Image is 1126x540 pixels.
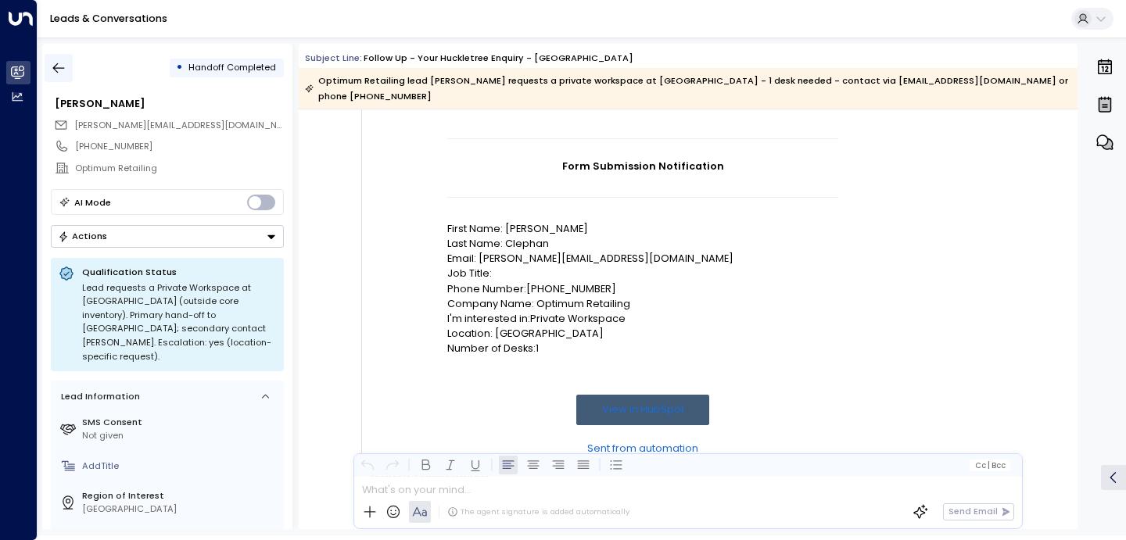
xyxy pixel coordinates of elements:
span: Subject Line: [305,52,362,64]
button: Redo [383,456,402,474]
div: Follow up - Your Huckletree Enquiry - [GEOGRAPHIC_DATA] [364,52,633,65]
div: Optimum Retailing lead [PERSON_NAME] requests a private workspace at [GEOGRAPHIC_DATA] - 1 desk n... [305,73,1070,104]
span: [PERSON_NAME][EMAIL_ADDRESS][DOMAIN_NAME] [74,119,299,131]
p: Location: [GEOGRAPHIC_DATA] [447,326,838,341]
p: Job Title: [447,266,838,281]
div: Not given [82,429,278,442]
button: Actions [51,225,284,248]
div: The agent signature is added automatically [447,506,629,517]
a: Sent from automation [587,441,698,456]
button: Undo [358,456,377,474]
div: Button group with a nested menu [51,225,284,248]
p: Email: [PERSON_NAME][EMAIL_ADDRESS][DOMAIN_NAME] [447,251,838,266]
p: Last Name: Clephan [447,236,838,251]
div: [PERSON_NAME] [55,96,283,111]
a: Leads & Conversations [50,12,167,25]
span: Cc Bcc [975,461,1006,470]
div: Lead requests a Private Workspace at [GEOGRAPHIC_DATA] (outside core inventory). Primary hand-off... [82,281,276,364]
p: Phone Number:[PHONE_NUMBER] [447,281,838,296]
span: | [988,461,990,470]
div: Optimum Retailing [75,162,283,175]
a: View in HubSpot [576,395,709,425]
div: AddTitle [82,460,278,473]
button: Cc|Bcc [970,460,1010,471]
div: Actions [58,231,107,241]
label: SMS Consent [82,416,278,429]
span: Handoff Completed [188,61,276,73]
label: Region of Interest [82,489,278,502]
div: [GEOGRAPHIC_DATA] [82,502,278,516]
p: I'm interested in:Private Workspace [447,311,838,326]
div: AI Mode [74,195,111,210]
p: Company Name: Optimum Retailing [447,296,838,311]
div: • [176,56,183,79]
p: Number of Desks:1 [447,341,838,356]
h1: Form Submission Notification [447,159,838,173]
p: Qualification Status [82,266,276,278]
span: josh_c@optimumretailing.com [74,119,284,132]
p: First Name: [PERSON_NAME] [447,221,838,236]
div: Lead Information [56,390,140,403]
div: [PHONE_NUMBER] [75,140,283,153]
